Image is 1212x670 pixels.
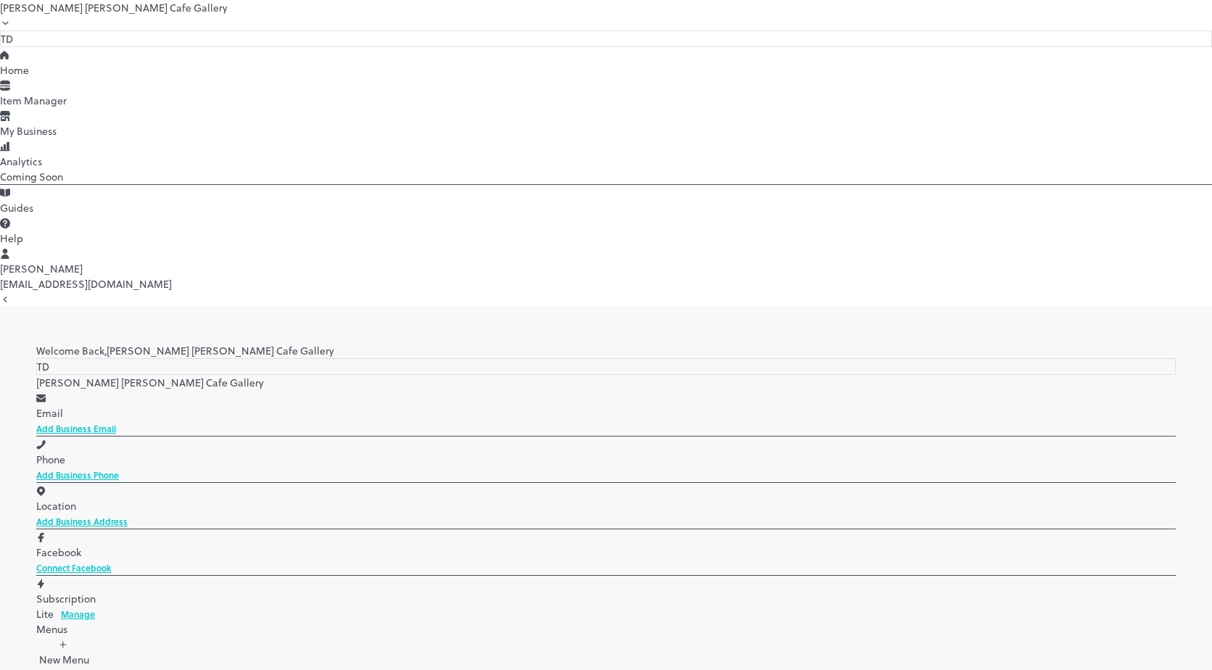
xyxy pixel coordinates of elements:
div: TD [36,358,1176,375]
p: Email [36,405,1176,421]
a: Add Business Phone [36,468,119,481]
p: Menus [36,621,1176,637]
a: Add Business Address [36,515,128,528]
h1: Welcome Back, [PERSON_NAME] [PERSON_NAME] Cafe Gallery [36,343,1176,358]
p: Phone [36,452,1176,467]
button: New Menu [36,637,89,667]
p: Location [36,498,1176,513]
button: Lite [36,606,54,621]
a: Connect Facebook [36,561,111,574]
p: Facebook [36,545,1176,560]
p: [PERSON_NAME] [PERSON_NAME] Cafe Gallery [36,375,1176,390]
p: Subscription [36,591,1176,606]
a: Add Business Email [36,422,116,435]
a: Manage [61,608,95,621]
div: New Menu [39,652,89,667]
